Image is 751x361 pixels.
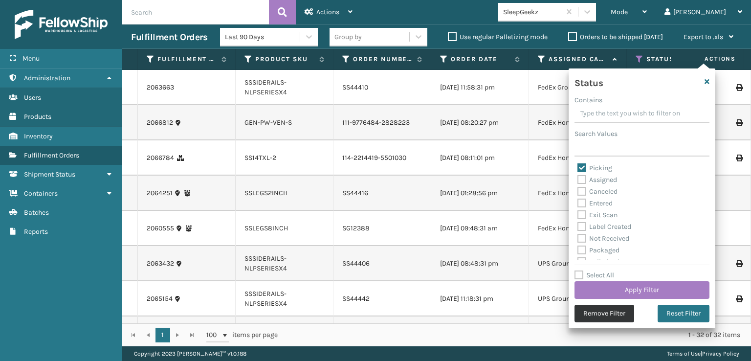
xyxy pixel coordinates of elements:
[736,84,742,91] i: Print Label
[577,234,629,243] label: Not Received
[431,211,529,246] td: [DATE] 09:48:31 am
[333,105,431,140] td: 111-9776484-2828223
[131,31,207,43] h3: Fulfillment Orders
[577,223,631,231] label: Label Created
[503,7,561,17] div: SleepGeekz
[24,151,79,159] span: Fulfillment Orders
[529,176,627,211] td: FedEx Home Delivery
[334,32,362,42] div: Group by
[736,295,742,302] i: Print Label
[147,83,174,92] a: 2063663
[568,33,663,41] label: Orders to be shipped [DATE]
[577,199,613,207] label: Entered
[244,78,287,96] a: SSSIDERAILS-NLPSERIESX4
[736,119,742,126] i: Print Label
[333,140,431,176] td: 114-2214419-5501030
[574,271,614,279] label: Select All
[316,8,339,16] span: Actions
[529,70,627,105] td: FedEx Ground
[333,211,431,246] td: SG12388
[577,258,619,266] label: Palletized
[529,105,627,140] td: FedEx Home Delivery
[529,316,627,352] td: UPS Ground
[244,224,288,232] a: SSLEGS8INCH
[333,176,431,211] td: SS44416
[574,305,634,322] button: Remove Filter
[206,330,221,340] span: 100
[431,105,529,140] td: [DATE] 08:20:27 pm
[147,294,173,304] a: 2065154
[574,281,709,299] button: Apply Filter
[291,330,740,340] div: 1 - 32 of 32 items
[577,211,618,219] label: Exit Scan
[431,176,529,211] td: [DATE] 01:28:56 pm
[702,350,739,357] a: Privacy Policy
[333,316,431,352] td: SS44472(2)
[577,164,612,172] label: Picking
[134,346,246,361] p: Copyright 2023 [PERSON_NAME]™ v 1.0.188
[22,54,40,63] span: Menu
[577,246,619,254] label: Packaged
[529,246,627,281] td: UPS Ground
[24,74,70,82] span: Administration
[147,188,173,198] a: 2064251
[431,70,529,105] td: [DATE] 11:58:31 pm
[549,55,608,64] label: Assigned Carrier Service
[577,187,618,196] label: Canceled
[244,154,276,162] a: SS14TXL-2
[736,155,742,161] i: Print Label
[255,55,314,64] label: Product SKU
[24,227,48,236] span: Reports
[333,281,431,316] td: SS44442
[24,113,51,121] span: Products
[147,259,174,269] a: 2063432
[431,316,529,352] td: [DATE] 06:48:30 pm
[674,51,742,67] span: Actions
[206,328,278,342] span: items per page
[667,346,739,361] div: |
[24,93,41,102] span: Users
[147,118,173,128] a: 2066812
[736,260,742,267] i: Print Label
[353,55,412,64] label: Order Number
[333,246,431,281] td: SS44406
[24,208,49,217] span: Batches
[577,176,617,184] label: Assigned
[529,281,627,316] td: UPS Ground
[244,189,287,197] a: SSLEGS2INCH
[431,246,529,281] td: [DATE] 08:48:31 pm
[574,129,618,139] label: Search Values
[529,211,627,246] td: FedEx Home Delivery
[448,33,548,41] label: Use regular Palletizing mode
[574,95,602,105] label: Contains
[658,305,709,322] button: Reset Filter
[147,224,174,233] a: 2060555
[15,10,108,39] img: logo
[684,33,723,41] span: Export to .xls
[24,189,58,198] span: Containers
[244,254,287,272] a: SSSIDERAILS-NLPSERIESX4
[431,140,529,176] td: [DATE] 08:11:01 pm
[155,328,170,342] a: 1
[611,8,628,16] span: Mode
[574,74,603,89] h4: Status
[24,132,53,140] span: Inventory
[225,32,301,42] div: Last 90 Days
[574,105,709,123] input: Type the text you wish to filter on
[431,281,529,316] td: [DATE] 11:18:31 pm
[24,170,75,179] span: Shipment Status
[147,153,174,163] a: 2066784
[451,55,510,64] label: Order Date
[157,55,217,64] label: Fulfillment Order Id
[529,140,627,176] td: FedEx Home Delivery
[667,350,701,357] a: Terms of Use
[333,70,431,105] td: SS44410
[244,290,287,308] a: SSSIDERAILS-NLPSERIESX4
[244,118,292,127] a: GEN-PW-VEN-S
[646,55,706,64] label: Status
